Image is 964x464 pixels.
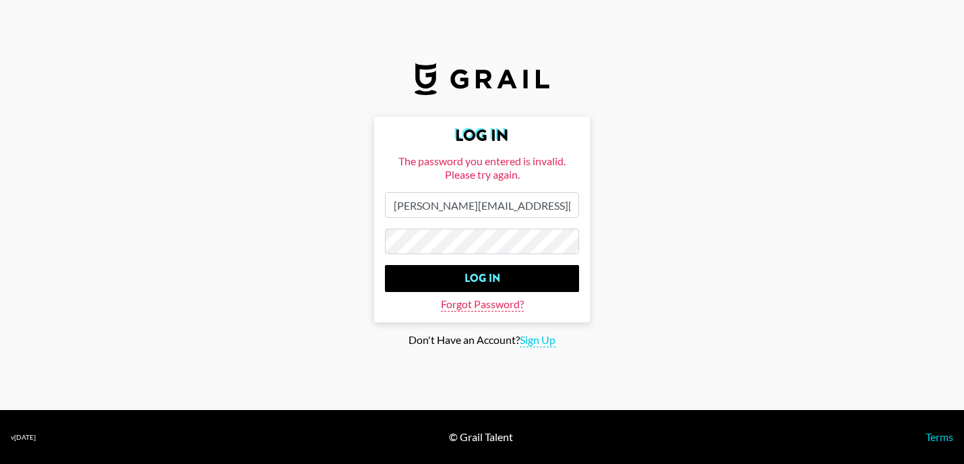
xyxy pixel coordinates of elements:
[415,63,549,95] img: Grail Talent Logo
[385,192,579,218] input: Email
[385,127,579,144] h2: Log In
[11,433,36,442] div: v [DATE]
[385,154,579,181] div: The password you entered is invalid. Please try again.
[441,297,524,312] span: Forgot Password?
[449,430,513,444] div: © Grail Talent
[11,333,953,347] div: Don't Have an Account?
[926,430,953,443] a: Terms
[520,333,555,347] span: Sign Up
[385,265,579,292] input: Log In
